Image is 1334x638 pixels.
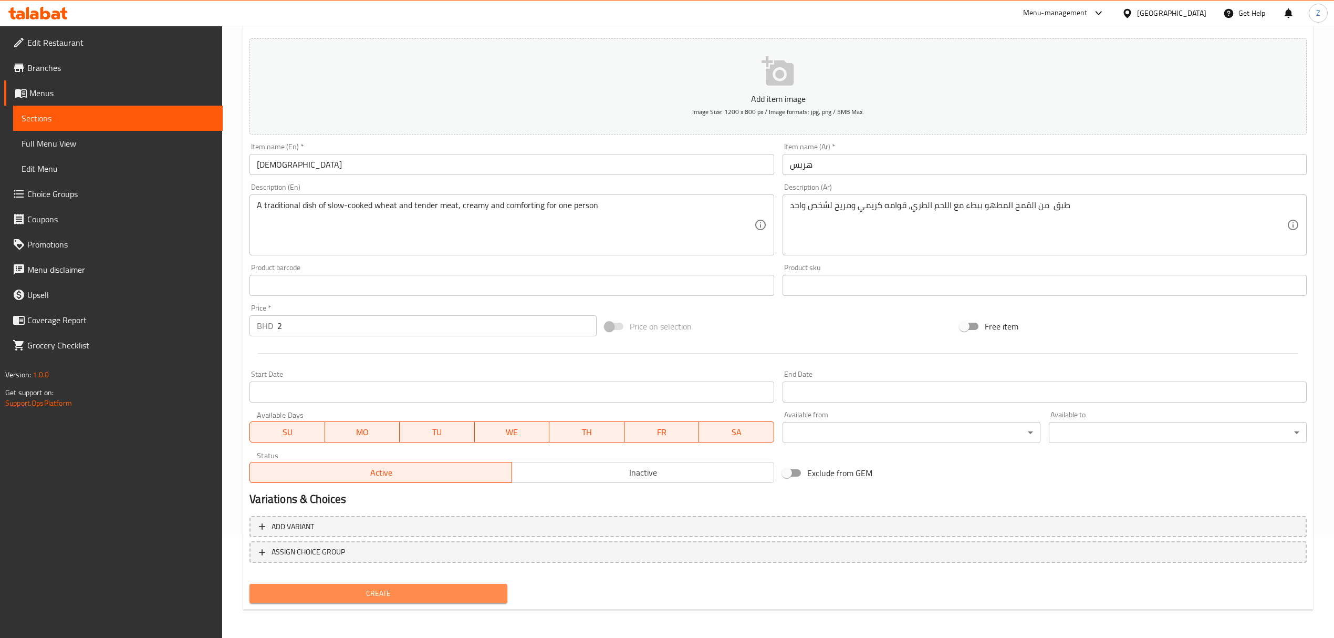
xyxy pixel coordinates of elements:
[4,207,223,232] a: Coupons
[985,320,1018,333] span: Free item
[249,491,1307,507] h2: Variations & Choices
[254,465,508,480] span: Active
[783,422,1040,443] div: ​
[4,333,223,358] a: Grocery Checklist
[13,131,223,156] a: Full Menu View
[272,520,314,533] span: Add variant
[22,162,214,175] span: Edit Menu
[5,396,72,410] a: Support.OpsPlatform
[249,584,507,603] button: Create
[1137,7,1206,19] div: [GEOGRAPHIC_DATA]
[257,320,273,332] p: BHD
[249,421,325,443] button: SU
[516,465,770,480] span: Inactive
[4,257,223,282] a: Menu disclaimer
[703,425,770,440] span: SA
[27,314,214,326] span: Coverage Report
[624,421,700,443] button: FR
[22,112,214,125] span: Sections
[27,61,214,74] span: Branches
[27,339,214,352] span: Grocery Checklist
[249,14,1307,29] h2: Create new item
[549,421,624,443] button: TH
[783,154,1307,175] input: Enter name Ar
[13,156,223,181] a: Edit Menu
[249,38,1307,135] button: Add item imageImage Size: 1200 x 800 px / Image formats: jpg, png / 5MB Max.
[1049,422,1307,443] div: ​
[325,421,400,443] button: MO
[27,188,214,200] span: Choice Groups
[630,320,692,333] span: Price on selection
[257,200,754,250] textarea: A traditional dish of slow-cooked wheat and tender meat, creamy and comforting for one person
[404,425,471,440] span: TU
[5,368,31,382] span: Version:
[22,137,214,150] span: Full Menu View
[27,289,214,301] span: Upsell
[1023,7,1088,19] div: Menu-management
[4,55,223,80] a: Branches
[277,315,596,336] input: Please enter price
[475,421,550,443] button: WE
[699,421,774,443] button: SA
[249,516,1307,538] button: Add variant
[1316,7,1320,19] span: Z
[29,87,214,99] span: Menus
[512,462,774,483] button: Inactive
[4,80,223,106] a: Menus
[783,275,1307,296] input: Please enter product sku
[266,92,1290,105] p: Add item image
[5,386,54,399] span: Get support on:
[4,30,223,55] a: Edit Restaurant
[479,425,546,440] span: WE
[27,238,214,251] span: Promotions
[400,421,475,443] button: TU
[249,154,774,175] input: Enter name En
[33,368,49,382] span: 1.0.0
[27,36,214,49] span: Edit Restaurant
[27,263,214,276] span: Menu disclaimer
[692,106,864,118] span: Image Size: 1200 x 800 px / Image formats: jpg, png / 5MB Max.
[790,200,1287,250] textarea: طبق من القمح المطهو ببطء مع اللحم الطري، قوامه كريمي ومريح لشخص واحد
[27,213,214,225] span: Coupons
[249,541,1307,563] button: ASSIGN CHOICE GROUP
[4,181,223,207] a: Choice Groups
[629,425,695,440] span: FR
[807,467,872,479] span: Exclude from GEM
[329,425,396,440] span: MO
[249,462,512,483] button: Active
[272,546,345,559] span: ASSIGN CHOICE GROUP
[4,282,223,307] a: Upsell
[13,106,223,131] a: Sections
[249,275,774,296] input: Please enter product barcode
[254,425,320,440] span: SU
[258,587,499,600] span: Create
[554,425,620,440] span: TH
[4,307,223,333] a: Coverage Report
[4,232,223,257] a: Promotions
